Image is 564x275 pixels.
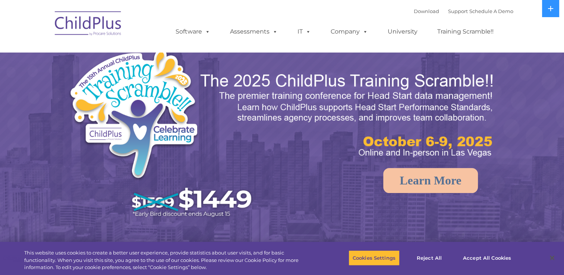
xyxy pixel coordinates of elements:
[223,24,285,39] a: Assessments
[544,250,560,266] button: Close
[383,168,478,193] a: Learn More
[414,8,513,14] font: |
[168,24,218,39] a: Software
[51,6,126,43] img: ChildPlus by Procare Solutions
[24,249,310,271] div: This website uses cookies to create a better user experience, provide statistics about user visit...
[290,24,318,39] a: IT
[349,250,400,266] button: Cookies Settings
[380,24,425,39] a: University
[469,8,513,14] a: Schedule A Demo
[414,8,439,14] a: Download
[459,250,515,266] button: Accept All Cookies
[430,24,501,39] a: Training Scramble!!
[406,250,453,266] button: Reject All
[448,8,468,14] a: Support
[323,24,375,39] a: Company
